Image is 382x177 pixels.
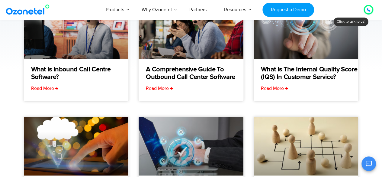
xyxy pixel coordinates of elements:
[31,85,58,92] a: Read more about What Is Inbound Call Centre Software?
[262,3,314,17] a: Request a Demo
[361,156,376,171] button: Open chat
[31,66,129,81] a: What Is Inbound Call Centre Software?
[261,85,288,92] a: Read more about What is the Internal Quality Score (IQS) in Customer Service?
[261,66,358,81] a: What is the Internal Quality Score (IQS) in Customer Service?
[146,85,173,92] a: Read more about A Comprehensive Guide to Outbound Call Center Software
[146,66,243,81] a: A Comprehensive Guide to Outbound Call Center Software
